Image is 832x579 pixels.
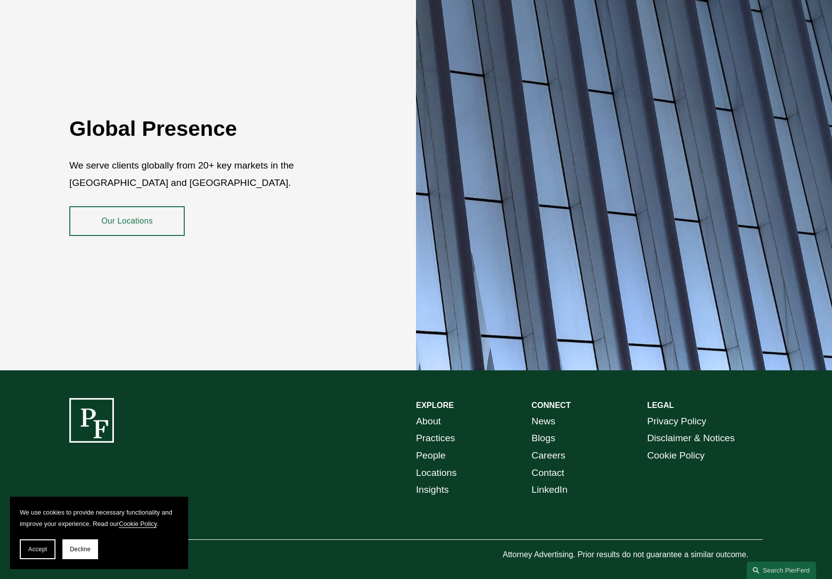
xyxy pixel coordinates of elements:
[531,413,555,430] a: News
[10,497,188,569] section: Cookie banner
[531,481,568,499] a: LinkedIn
[69,157,358,191] p: We serve clients globally from 20+ key markets in the [GEOGRAPHIC_DATA] and [GEOGRAPHIC_DATA].
[416,481,449,499] a: Insights
[69,116,358,141] h2: Global Presence
[416,401,454,409] strong: EXPLORE
[62,539,98,559] button: Decline
[531,430,555,447] a: Blogs
[531,447,565,464] a: Careers
[531,401,571,409] strong: CONNECT
[69,206,185,236] a: Our Locations
[20,507,178,529] p: We use cookies to provide necessary functionality and improve your experience. Read our .
[416,447,446,464] a: People
[70,546,91,553] span: Decline
[416,430,455,447] a: Practices
[647,401,674,409] strong: LEGAL
[416,413,441,430] a: About
[747,562,816,579] a: Search this site
[503,548,763,562] p: Attorney Advertising. Prior results do not guarantee a similar outcome.
[647,447,705,464] a: Cookie Policy
[647,413,706,430] a: Privacy Policy
[647,430,735,447] a: Disclaimer & Notices
[119,520,157,527] a: Cookie Policy
[28,546,47,553] span: Accept
[416,464,457,482] a: Locations
[531,464,564,482] a: Contact
[20,539,55,559] button: Accept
